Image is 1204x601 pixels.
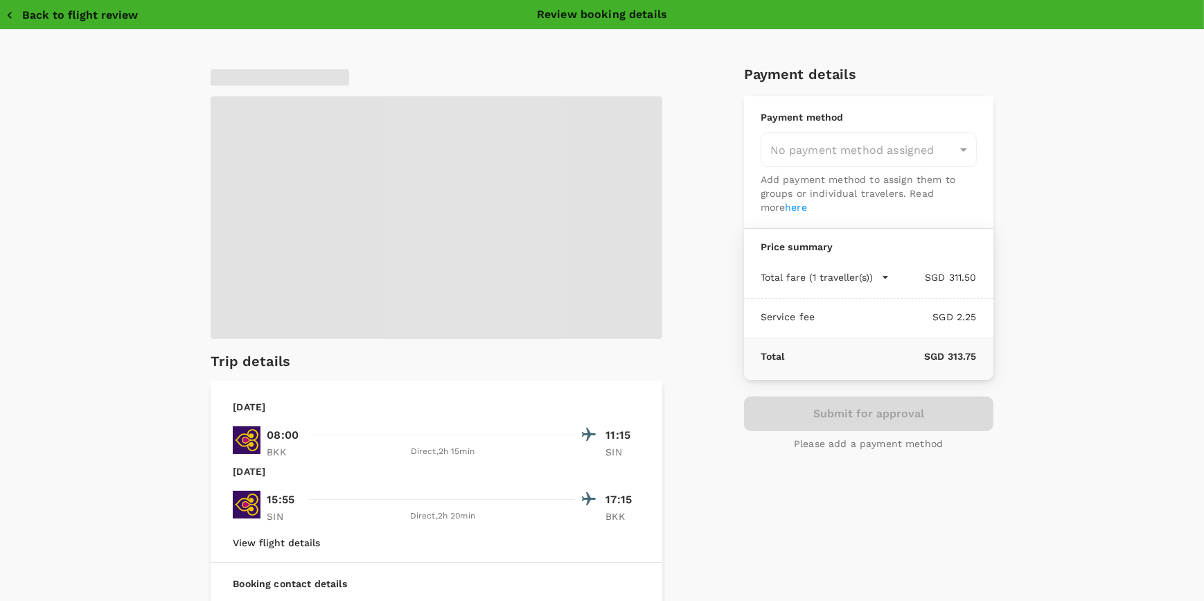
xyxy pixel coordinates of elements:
p: Booking contact details [233,577,640,591]
p: Add payment method to assign them to groups or individual travelers. Read more [761,173,977,214]
p: Payment method [761,110,977,124]
div: Direct , 2h 20min [310,509,575,523]
p: SGD 2.25 [815,310,976,324]
p: Please add a payment method [794,437,943,451]
p: 11:15 [605,427,640,444]
p: BKK [267,445,301,459]
p: SGD 311.50 [889,270,977,284]
p: SGD 313.75 [784,349,976,363]
p: BKK [605,509,640,523]
p: Service fee [761,310,815,324]
p: Price summary [761,240,977,254]
img: TG [233,426,260,454]
p: 08:00 [267,427,299,444]
a: here [785,202,807,213]
div: Direct , 2h 15min [310,445,575,459]
div: No payment method assigned [761,132,977,167]
p: 17:15 [605,491,640,508]
p: Total [761,349,785,363]
img: TG [233,491,260,519]
h6: Payment details [744,63,993,85]
p: [DATE] [233,400,265,414]
p: SIN [267,509,301,523]
h6: Trip details [211,350,290,372]
button: Back to flight review [6,8,138,22]
p: Total fare (1 traveller(s)) [761,270,873,284]
p: Review booking details [537,6,667,23]
p: [DATE] [233,464,265,478]
button: Total fare (1 traveller(s)) [761,270,889,284]
p: 15:55 [267,491,294,508]
p: SIN [605,445,640,459]
button: View flight details [233,537,320,548]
